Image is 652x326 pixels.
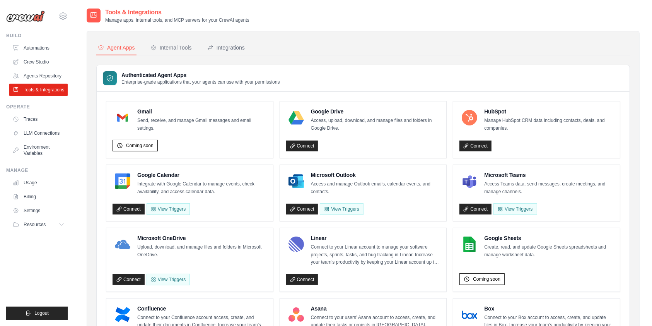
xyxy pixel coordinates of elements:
img: Gmail Logo [115,110,130,125]
a: Agents Repository [9,70,68,82]
p: Access, upload, download, and manage files and folders in Google Drive. [311,117,440,132]
div: Manage [6,167,68,173]
img: Microsoft Outlook Logo [288,173,304,189]
button: Internal Tools [149,41,193,55]
a: Crew Studio [9,56,68,68]
h4: Google Drive [311,108,440,115]
button: Integrations [206,41,246,55]
h4: Gmail [137,108,267,115]
img: Google Sheets Logo [462,237,477,252]
div: Build [6,33,68,39]
h4: Microsoft OneDrive [137,234,267,242]
a: LLM Connections [9,127,68,139]
img: Microsoft OneDrive Logo [115,237,130,252]
button: View Triggers [147,203,190,215]
img: Linear Logo [288,237,304,252]
h3: Authenticated Agent Apps [121,71,280,79]
a: Settings [9,204,68,217]
h4: Microsoft Teams [484,171,614,179]
img: Google Drive Logo [288,110,304,125]
button: Resources [9,218,68,231]
h4: Microsoft Outlook [311,171,440,179]
h4: Google Calendar [137,171,267,179]
span: Coming soon [126,142,154,149]
img: Logo [6,10,45,22]
button: Logout [6,307,68,320]
p: Integrate with Google Calendar to manage events, check availability, and access calendar data. [137,180,267,196]
a: Connect [113,204,145,214]
p: Access Teams data, send messages, create meetings, and manage channels. [484,180,614,196]
a: Tools & Integrations [9,84,68,96]
img: Microsoft Teams Logo [462,173,477,189]
a: Connect [459,204,492,214]
p: Upload, download, and manage files and folders in Microsoft OneDrive. [137,244,267,259]
p: Enterprise-grade applications that your agents can use with your permissions [121,79,280,85]
h2: Tools & Integrations [105,8,249,17]
: View Triggers [320,203,363,215]
div: Internal Tools [150,44,192,51]
div: Integrations [207,44,245,51]
: View Triggers [493,203,537,215]
h4: Confluence [137,305,267,312]
div: Operate [6,104,68,110]
img: Google Calendar Logo [115,173,130,189]
img: Asana Logo [288,307,304,323]
h4: HubSpot [484,108,614,115]
p: Send, receive, and manage Gmail messages and email settings. [137,117,267,132]
img: Box Logo [462,307,477,323]
a: Connect [286,274,318,285]
a: Connect [113,274,145,285]
p: Access and manage Outlook emails, calendar events, and contacts. [311,180,440,196]
h4: Asana [311,305,440,312]
a: Environment Variables [9,141,68,160]
span: Logout [34,310,49,316]
a: Connect [286,141,318,151]
span: Resources [24,221,46,228]
div: Agent Apps [98,44,135,51]
img: HubSpot Logo [462,110,477,125]
a: Usage [9,177,68,189]
a: Billing [9,190,68,203]
p: Manage apps, internal tools, and MCP servers for your CrewAI agents [105,17,249,23]
p: Connect to your Linear account to manage your software projects, sprints, tasks, and bug tracking... [311,244,440,266]
p: Create, read, and update Google Sheets spreadsheets and manage worksheet data. [484,244,614,259]
span: Coming soon [473,276,500,282]
button: Agent Apps [96,41,137,55]
h4: Box [484,305,614,312]
: View Triggers [147,274,190,285]
a: Traces [9,113,68,125]
a: Connect [459,141,492,151]
h4: Google Sheets [484,234,614,242]
h4: Linear [311,234,440,242]
p: Manage HubSpot CRM data including contacts, deals, and companies. [484,117,614,132]
img: Confluence Logo [115,307,130,323]
a: Connect [286,204,318,214]
a: Automations [9,42,68,54]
